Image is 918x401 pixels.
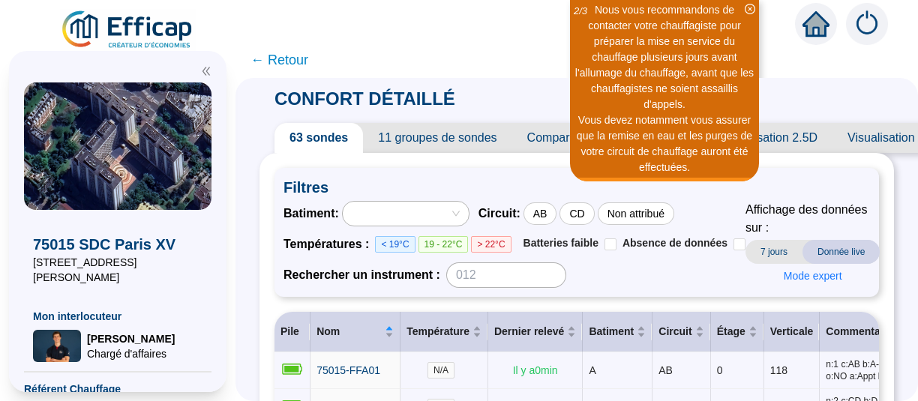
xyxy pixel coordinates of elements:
[283,235,375,253] span: Températures :
[745,240,802,264] span: 7 jours
[201,66,211,76] span: double-left
[60,9,196,51] img: efficap energie logo
[259,88,470,109] span: CONFORT DÉTAILLÉ
[471,236,511,253] span: > 22°C
[280,325,299,337] span: Pile
[770,364,787,376] span: 118
[717,364,723,376] span: 0
[711,312,764,352] th: Étage
[446,262,566,288] input: 012
[250,49,308,70] span: ← Retour
[33,234,202,255] span: 75015 SDC Paris XV
[283,205,339,223] span: Batiment :
[784,268,842,284] span: Mode expert
[583,312,652,352] th: Batiment
[274,123,363,153] span: 63 sondes
[523,237,598,249] span: Batteries faible
[316,364,380,376] span: 75015-FFA01
[658,364,673,376] span: AB
[572,112,757,175] div: Vous devez notamment vous assurer que la remise en eau et les purges de votre circuit de chauffag...
[512,123,707,153] span: Comparer des sondes/groupes
[400,312,488,352] th: Température
[310,312,400,352] th: Nom
[559,202,594,225] div: CD
[87,346,175,361] span: Chargé d'affaires
[418,236,469,253] span: 19 - 22°C
[33,330,81,362] img: Chargé d'affaires
[87,331,175,346] span: [PERSON_NAME]
[589,324,634,340] span: Batiment
[478,205,520,223] span: Circuit :
[375,236,415,253] span: < 19°C
[658,324,691,340] span: Circuit
[523,202,557,225] div: AB
[33,255,202,285] span: [STREET_ADDRESS][PERSON_NAME]
[363,123,511,153] span: 11 groupes de sondes
[706,123,832,153] span: Visualisation 2.5D
[717,324,745,340] span: Étage
[427,362,454,379] span: N/A
[598,202,674,225] div: Non attribué
[488,312,583,352] th: Dernier relevé
[316,324,382,340] span: Nom
[764,312,820,352] th: Verticale
[745,201,880,237] span: Affichage des données sur :
[316,363,380,379] a: 75015-FFA01
[283,266,440,284] span: Rechercher un instrument :
[652,312,710,352] th: Circuit
[846,3,888,45] img: alerts
[33,309,202,324] span: Mon interlocuteur
[24,382,211,397] span: Référent Chauffage
[406,324,469,340] span: Température
[745,4,755,14] span: close-circle
[513,364,558,376] span: Il y a 0 min
[494,324,564,340] span: Dernier relevé
[574,5,587,16] i: 2 / 3
[622,237,727,249] span: Absence de données
[283,177,870,198] span: Filtres
[802,240,880,264] span: Donnée live
[772,264,854,288] button: Mode expert
[572,2,757,112] div: Nous vous recommandons de contacter votre chauffagiste pour préparer la mise en service du chauff...
[802,10,829,37] span: home
[589,364,595,376] span: A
